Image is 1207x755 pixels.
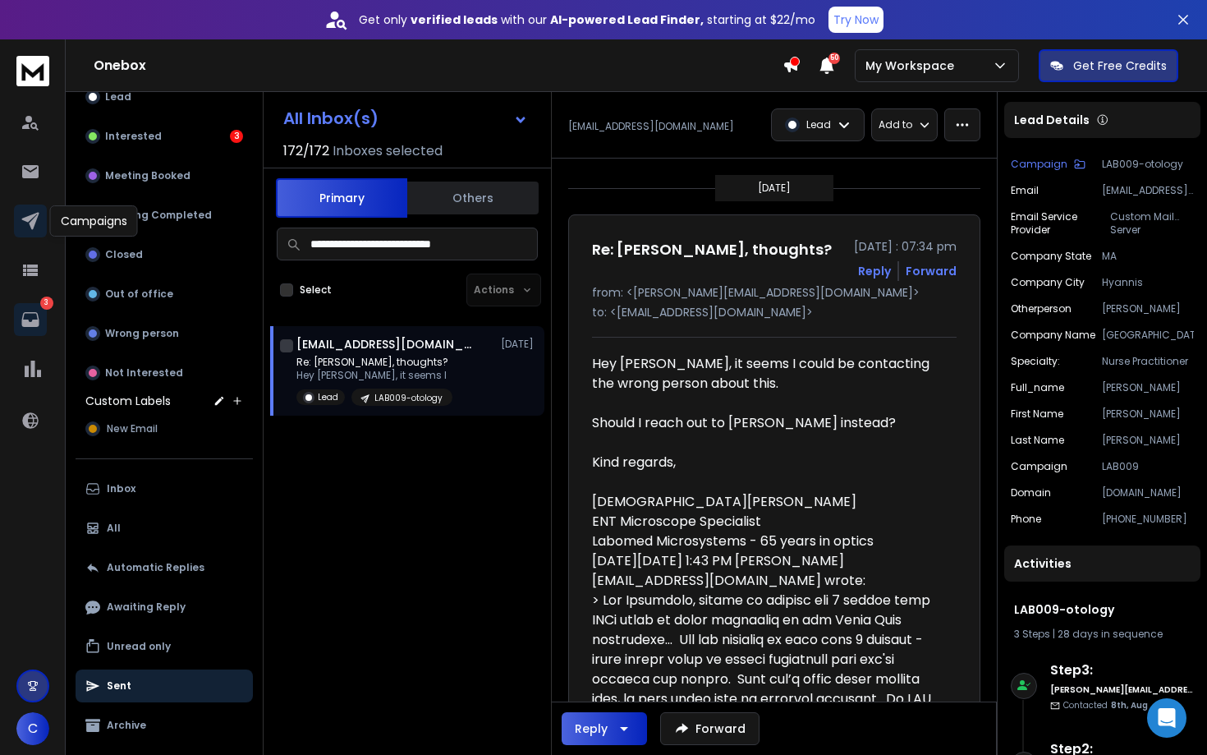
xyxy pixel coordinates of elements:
h1: [EMAIL_ADDRESS][DOMAIN_NAME] [296,336,477,352]
button: All Inbox(s) [270,102,541,135]
p: [EMAIL_ADDRESS][DOMAIN_NAME] [1102,184,1194,197]
p: 3 [40,297,53,310]
button: C [16,712,49,745]
div: Reply [575,720,608,737]
p: First Name [1011,407,1063,421]
button: Try Now [828,7,883,33]
p: LAB009-otology [1102,158,1194,171]
p: [EMAIL_ADDRESS][DOMAIN_NAME] [568,120,734,133]
p: LAB009-otology [374,392,443,404]
p: Campaign [1011,460,1067,473]
p: email service provider [1011,210,1110,237]
button: Reply [858,263,891,279]
button: Get Free Credits [1039,49,1178,82]
button: Others [407,180,539,216]
p: company city [1011,276,1085,289]
button: Automatic Replies [76,551,253,584]
button: Archive [76,709,253,742]
h1: Re: [PERSON_NAME], thoughts? [592,238,832,261]
strong: verified leads [411,12,498,28]
button: Awaiting Reply [76,591,253,624]
p: Archive [107,719,146,732]
h3: Custom Labels [85,393,171,409]
button: Unread only [76,630,253,663]
div: Forward [906,263,957,279]
p: from: <[PERSON_NAME][EMAIL_ADDRESS][DOMAIN_NAME]> [592,284,957,301]
h1: LAB009-otology [1014,601,1191,618]
p: Nurse Practitioner [1102,355,1194,368]
h6: [PERSON_NAME][EMAIL_ADDRESS][DOMAIN_NAME] [1050,684,1194,696]
span: 50 [828,53,840,64]
p: Lead [105,90,131,104]
p: to: <[EMAIL_ADDRESS][DOMAIN_NAME]> [592,304,957,320]
p: [PERSON_NAME] [1102,381,1194,394]
p: Add to [879,118,912,131]
p: Company Name [1011,329,1095,342]
p: Contacted [1063,699,1148,711]
p: Out of office [105,288,173,301]
button: Primary [276,178,407,218]
p: Awaiting Reply [107,601,186,614]
h3: Inboxes selected [333,141,443,161]
a: 3 [14,303,47,336]
p: Phone [1011,513,1041,526]
button: Not Interested [76,357,253,389]
p: Sent [107,679,131,693]
button: Inbox [76,472,253,505]
button: Wrong person [76,317,253,350]
button: Closed [76,238,253,271]
h6: Step 3 : [1050,661,1194,680]
p: My Workspace [865,58,961,74]
p: [PERSON_NAME] [1102,407,1194,421]
div: | [1014,628,1191,641]
span: 28 days in sequence [1058,627,1163,641]
p: Meeting Booked [105,169,190,182]
button: Meeting Completed [76,199,253,232]
p: full_name [1011,381,1064,394]
button: All [76,512,253,545]
p: [PHONE_NUMBER] [1102,513,1194,526]
p: Wrong person [105,327,179,340]
span: New Email [107,422,158,435]
div: Activities [1004,546,1200,582]
label: Select [300,283,332,297]
span: 172 / 172 [283,141,329,161]
div: Campaigns [50,205,138,237]
p: [PERSON_NAME] [1102,302,1194,315]
p: Re: [PERSON_NAME], thoughts? [296,356,452,369]
p: specialty: [1011,355,1060,368]
button: Lead [76,81,253,113]
strong: AI-powered Lead Finder, [550,12,704,28]
p: Get Free Credits [1073,58,1167,74]
span: 3 Steps [1014,627,1050,641]
p: company state [1011,250,1091,263]
p: Inbox [107,482,135,495]
p: Try Now [833,12,879,28]
h1: All Inbox(s) [283,110,379,127]
p: [DATE] : 07:34 pm [854,238,957,255]
button: Campaign [1011,158,1085,171]
button: Reply [562,712,647,745]
p: [DATE] [501,338,538,351]
p: domain [1011,486,1051,499]
p: All [107,522,121,535]
p: Get only with our starting at $22/mo [359,12,815,28]
p: Hey [PERSON_NAME], it seems I [296,369,452,382]
button: Sent [76,670,253,702]
div: Open Intercom Messenger [1147,698,1186,738]
span: 8th, Aug [1111,699,1148,711]
button: Interested3 [76,120,253,153]
p: Lead Details [1014,112,1090,128]
div: 3 [230,130,243,143]
p: Lead [318,391,338,403]
p: MA [1102,250,1194,263]
h1: Onebox [94,56,782,76]
p: [DOMAIN_NAME] [1102,486,1194,499]
button: New Email [76,412,253,445]
p: Interested [105,130,162,143]
p: Campaign [1011,158,1067,171]
p: Hyannis [1102,276,1194,289]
